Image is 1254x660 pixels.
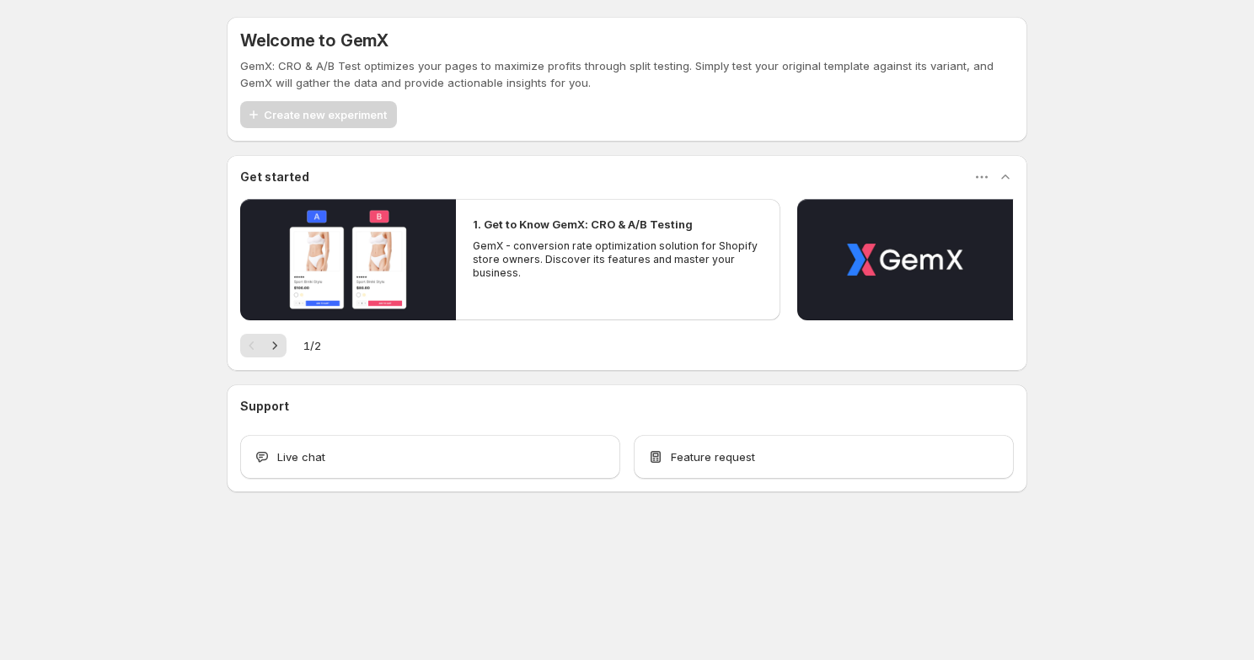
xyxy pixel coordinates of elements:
[240,57,1014,91] p: GemX: CRO & A/B Test optimizes your pages to maximize profits through split testing. Simply test ...
[797,199,1013,320] button: Play video
[240,169,309,185] h3: Get started
[303,337,321,354] span: 1 / 2
[671,448,755,465] span: Feature request
[263,334,287,357] button: Next
[240,334,287,357] nav: Pagination
[240,398,289,415] h3: Support
[240,199,456,320] button: Play video
[473,239,763,280] p: GemX - conversion rate optimization solution for Shopify store owners. Discover its features and ...
[473,216,693,233] h2: 1. Get to Know GemX: CRO & A/B Testing
[277,448,325,465] span: Live chat
[240,30,389,51] h5: Welcome to GemX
